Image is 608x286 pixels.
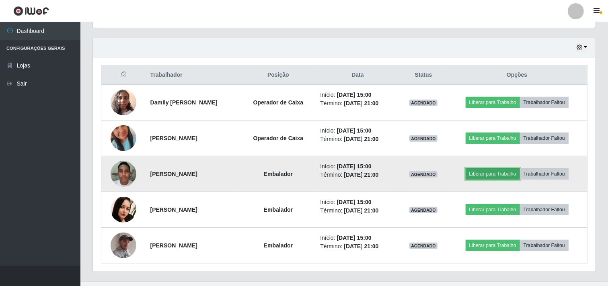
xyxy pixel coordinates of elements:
[320,206,395,215] li: Término:
[253,135,304,141] strong: Operador de Caixa
[13,6,49,16] img: CoreUI Logo
[111,229,136,261] img: 1754222281975.jpeg
[264,206,293,213] strong: Embalador
[320,127,395,135] li: Início:
[520,133,569,144] button: Trabalhador Faltou
[466,240,520,251] button: Liberar para Trabalho
[111,197,136,223] img: 1753885080461.jpeg
[264,242,293,249] strong: Embalador
[320,162,395,171] li: Início:
[409,243,438,249] span: AGENDADO
[337,127,372,134] time: [DATE] 15:00
[337,199,372,205] time: [DATE] 15:00
[466,97,520,108] button: Liberar para Trabalho
[409,135,438,142] span: AGENDADO
[241,66,316,85] th: Posição
[150,135,197,141] strong: [PERSON_NAME]
[400,66,447,85] th: Status
[344,207,378,214] time: [DATE] 21:00
[344,172,378,178] time: [DATE] 21:00
[320,99,395,108] li: Término:
[146,66,241,85] th: Trabalhador
[320,135,395,143] li: Término:
[111,115,136,161] img: 1755875001367.jpeg
[337,235,372,241] time: [DATE] 15:00
[520,204,569,215] button: Trabalhador Faltou
[344,136,378,142] time: [DATE] 21:00
[315,66,400,85] th: Data
[111,85,136,119] img: 1667492486696.jpeg
[409,100,438,106] span: AGENDADO
[337,92,372,98] time: [DATE] 15:00
[466,133,520,144] button: Liberar para Trabalho
[253,99,304,106] strong: Operador de Caixa
[320,91,395,99] li: Início:
[320,198,395,206] li: Início:
[150,206,197,213] strong: [PERSON_NAME]
[409,171,438,178] span: AGENDADO
[320,234,395,242] li: Início:
[150,171,197,177] strong: [PERSON_NAME]
[344,100,378,106] time: [DATE] 21:00
[264,171,293,177] strong: Embalador
[447,66,587,85] th: Opções
[320,171,395,179] li: Término:
[150,242,197,249] strong: [PERSON_NAME]
[150,99,218,106] strong: Damily [PERSON_NAME]
[111,157,136,191] img: 1752181822645.jpeg
[520,240,569,251] button: Trabalhador Faltou
[520,168,569,180] button: Trabalhador Faltou
[320,242,395,251] li: Término:
[344,243,378,249] time: [DATE] 21:00
[466,204,520,215] button: Liberar para Trabalho
[409,207,438,213] span: AGENDADO
[466,168,520,180] button: Liberar para Trabalho
[520,97,569,108] button: Trabalhador Faltou
[337,163,372,170] time: [DATE] 15:00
